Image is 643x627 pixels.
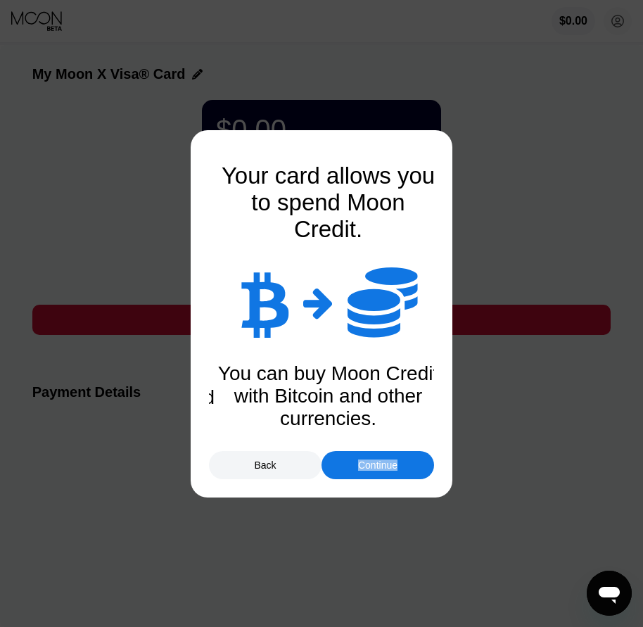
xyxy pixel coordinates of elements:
div: Continue [358,460,397,471]
div:  [239,267,289,338]
div:  [303,285,333,320]
div: Your card allows you to spend Moon Credit. [216,163,441,243]
div: You can buy Moon Credit with Bitcoin and other currencies. [216,362,441,430]
div:  [348,264,418,341]
div: Back [209,451,321,479]
div: Back [254,460,276,471]
div: Continue [321,451,434,479]
iframe: Button to launch messaging window [587,571,632,616]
